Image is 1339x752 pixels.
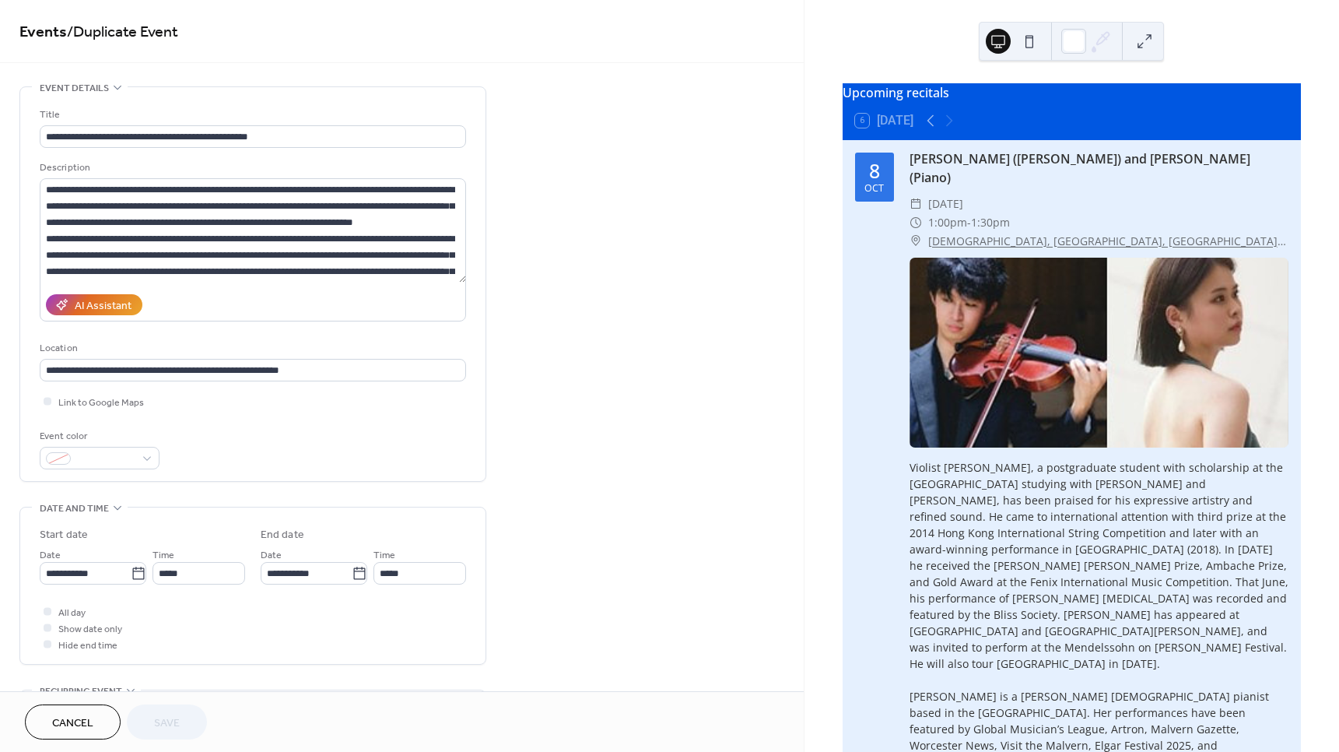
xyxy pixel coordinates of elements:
[864,184,884,194] div: Oct
[910,232,922,251] div: ​
[75,298,131,315] div: AI Assistant
[967,213,971,232] span: -
[52,715,93,732] span: Cancel
[40,80,109,97] span: Event details
[25,705,121,740] button: Cancel
[40,527,88,543] div: Start date
[843,83,1301,102] div: Upcoming recitals
[971,213,1010,232] span: 1:30pm
[910,195,922,213] div: ​
[152,547,174,564] span: Time
[910,149,1288,187] div: [PERSON_NAME] ([PERSON_NAME]) and [PERSON_NAME] (Piano)
[40,340,463,357] div: Location
[928,232,1288,251] a: [DEMOGRAPHIC_DATA], [GEOGRAPHIC_DATA], [GEOGRAPHIC_DATA]. CV37 6BG
[40,501,109,517] span: Date and time
[261,547,282,564] span: Date
[928,195,963,213] span: [DATE]
[910,213,922,232] div: ​
[19,17,67,47] a: Events
[40,107,463,123] div: Title
[40,428,156,445] div: Event color
[373,547,395,564] span: Time
[869,161,880,181] div: 8
[928,213,967,232] span: 1:00pm
[67,17,178,47] span: / Duplicate Event
[58,605,86,621] span: All day
[40,683,122,700] span: Recurring event
[46,294,142,315] button: AI Assistant
[58,638,117,654] span: Hide end time
[261,527,304,543] div: End date
[58,395,144,411] span: Link to Google Maps
[58,621,122,638] span: Show date only
[40,547,61,564] span: Date
[40,160,463,176] div: Description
